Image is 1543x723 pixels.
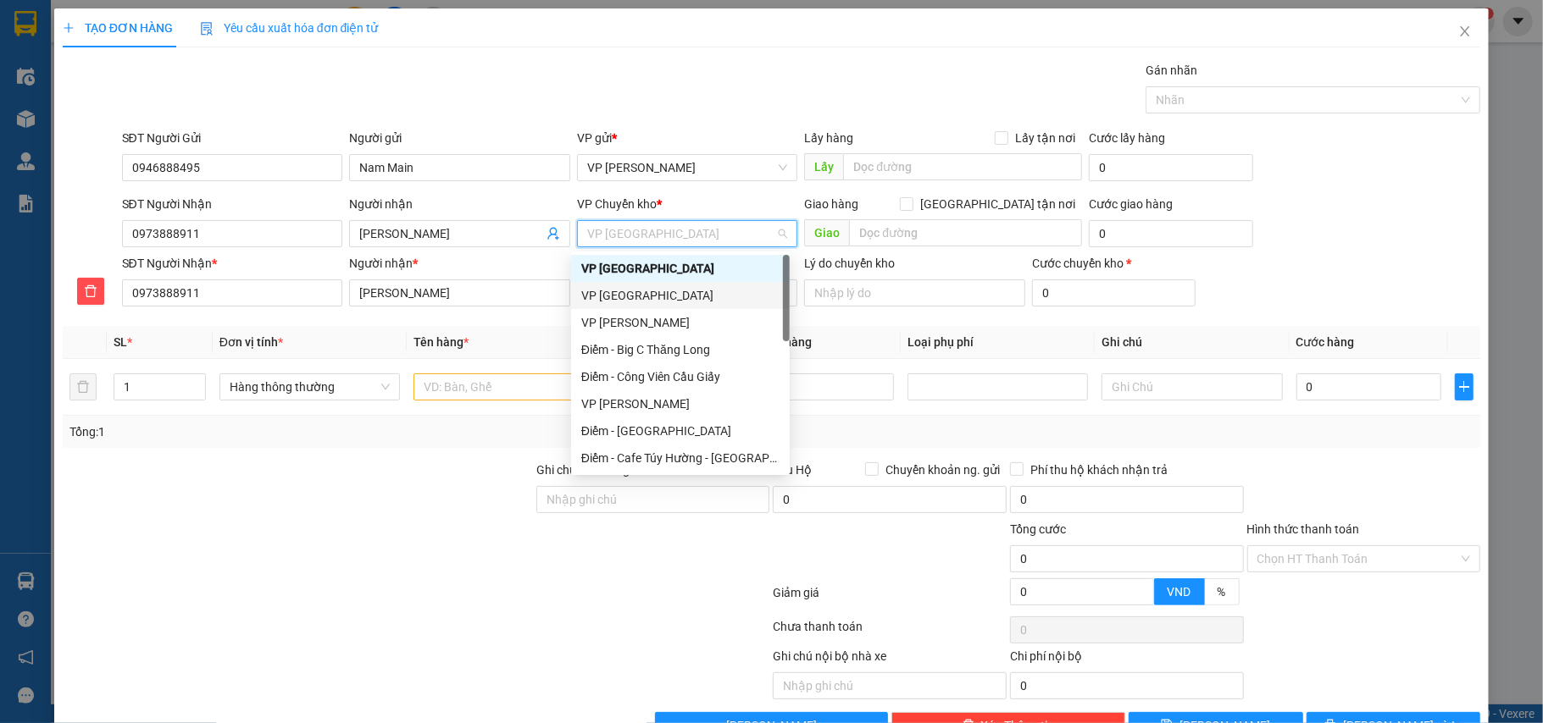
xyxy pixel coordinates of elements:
input: Dọc đường [849,219,1082,246]
img: icon [200,22,214,36]
span: Yêu cầu xuất hóa đơn điện tử [200,21,379,35]
span: Chuyển khoản ng. gửi [879,461,1007,479]
input: Dọc đường [843,153,1082,180]
th: Loại phụ phí [901,326,1095,359]
span: Đơn vị tính [219,335,283,349]
label: Ghi chú đơn hàng [536,463,630,477]
div: Ghi chú nội bộ nhà xe [773,647,1007,672]
span: Lấy [804,153,843,180]
span: Giao [804,219,849,246]
div: Điểm - Nam Định [571,417,790,444]
div: Điểm - Công Viên Cầu Giấy [571,363,790,390]
div: SĐT Người Nhận [122,254,343,273]
div: Điểm - [GEOGRAPHIC_DATA] [581,422,780,440]
span: VND [1168,585,1191,599]
span: plus [1456,380,1473,394]
div: VP gửi [577,129,798,147]
div: VP Thái Bình [571,282,790,309]
span: close [1458,25,1472,38]
div: Người nhận [349,254,570,273]
button: Close [1441,8,1489,56]
input: Ghi Chú [1102,373,1282,400]
span: Thu Hộ [773,463,812,477]
div: VP [PERSON_NAME] [581,395,780,413]
span: Tổng cước [1010,522,1066,536]
div: Người nhận [349,195,570,213]
div: VP [GEOGRAPHIC_DATA] [581,286,780,305]
div: Tổng: 1 [69,422,597,441]
span: VP Nam Trung [587,221,788,246]
input: Cước lấy hàng [1089,154,1252,181]
span: VP Chuyển kho [577,197,657,211]
span: TẠO ĐƠN HÀNG [63,21,173,35]
div: Điểm - Big C Thăng Long [571,336,790,363]
div: Chi phí nội bộ [1010,647,1244,672]
div: VP Nam Trung [571,255,790,282]
label: Hình thức thanh toán [1247,522,1360,536]
label: Gán nhãn [1146,63,1197,77]
span: % [1218,585,1226,599]
th: Ghi chú [1095,326,1289,359]
input: Tên người nhận [349,279,570,306]
span: delete [78,284,103,298]
input: Ghi chú đơn hàng [536,486,770,513]
span: Cước hàng [1296,335,1355,349]
label: Cước giao hàng [1089,197,1173,211]
span: Giao hàng [804,197,858,211]
div: VP [PERSON_NAME] [581,313,780,332]
label: Lý do chuyển kho [804,257,895,270]
div: Cước chuyển kho [1032,254,1196,273]
span: VP Trần Khát Chân [587,155,788,180]
span: Tên hàng [414,335,469,349]
span: [GEOGRAPHIC_DATA] tận nơi [913,195,1082,213]
span: plus [63,22,75,34]
div: Điểm - Cafe Túy Hường - Diêm Điền [571,444,790,472]
input: Cước giao hàng [1089,220,1252,247]
div: VP Phạm Văn Đồng [571,390,790,417]
input: 0 [749,373,894,400]
span: SL [114,335,127,349]
input: Nhập ghi chú [773,672,1007,699]
span: Hàng thông thường [230,374,390,400]
div: VP Nguyễn Xiển [571,309,790,336]
input: SĐT người nhận [122,279,343,306]
span: user-add [547,227,560,240]
button: plus [1455,373,1474,400]
span: Lấy hàng [804,131,853,145]
div: Điểm - Big C Thăng Long [581,340,780,359]
div: Điểm - Cafe Túy Hường - [GEOGRAPHIC_DATA] [581,449,780,467]
div: Điểm - Công Viên Cầu Giấy [581,367,780,386]
input: Lý do chuyển kho [804,279,1025,306]
div: SĐT Người Gửi [122,129,343,147]
button: delete [69,373,97,400]
input: VD: Bàn, Ghế [414,373,594,400]
label: Cước lấy hàng [1089,131,1165,145]
span: Lấy tận nơi [1008,129,1082,147]
div: Người gửi [349,129,570,147]
div: VP [GEOGRAPHIC_DATA] [581,259,780,278]
button: delete [77,278,104,305]
div: Giảm giá [771,583,1008,613]
div: Chưa thanh toán [771,617,1008,647]
span: Phí thu hộ khách nhận trả [1024,461,1174,479]
div: SĐT Người Nhận [122,195,343,213]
